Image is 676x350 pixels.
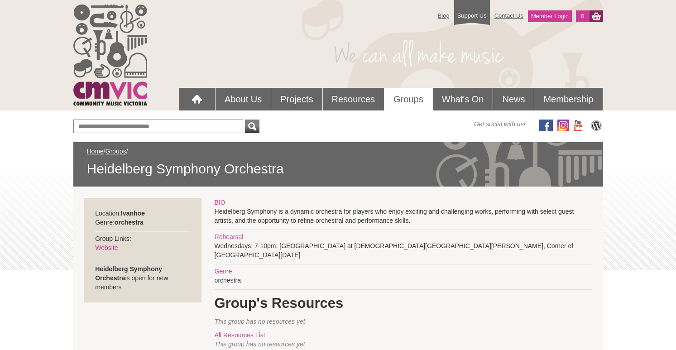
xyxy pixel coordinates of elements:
[95,244,118,251] a: Website
[384,88,432,110] a: Groups
[87,148,104,155] a: Home
[87,147,590,177] div: / /
[474,120,526,129] span: Get social with us!
[493,88,534,110] a: News
[215,198,592,207] div: BIO
[215,340,305,348] span: This group has no resources yet
[115,219,144,226] strong: orchestra
[121,210,145,217] strong: Ivanhoe
[215,232,592,241] div: Rehearsal
[576,10,589,22] a: 0
[216,88,271,110] a: About Us
[271,88,322,110] a: Projects
[73,5,147,105] img: cmvic_logo.png
[215,267,592,276] div: Genre
[215,318,305,325] span: This group has no resources yet
[95,265,162,282] strong: Heidelberg Symphony Orchestra
[557,120,569,131] img: icon-instagram.png
[215,331,592,340] div: All Resources List
[433,88,493,110] a: What's On
[84,198,201,302] div: Location: Genre: Group Links: is open for new members
[590,120,603,131] img: CMVic Blog
[105,148,126,155] a: Groups
[490,8,528,24] a: Contact Us
[534,88,602,110] a: Membership
[528,10,572,22] a: Member Login
[87,160,590,177] span: Heidelberg Symphony Orchestra
[215,294,592,312] h1: Group's Resources
[433,8,454,24] a: Blog
[323,88,384,110] a: Resources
